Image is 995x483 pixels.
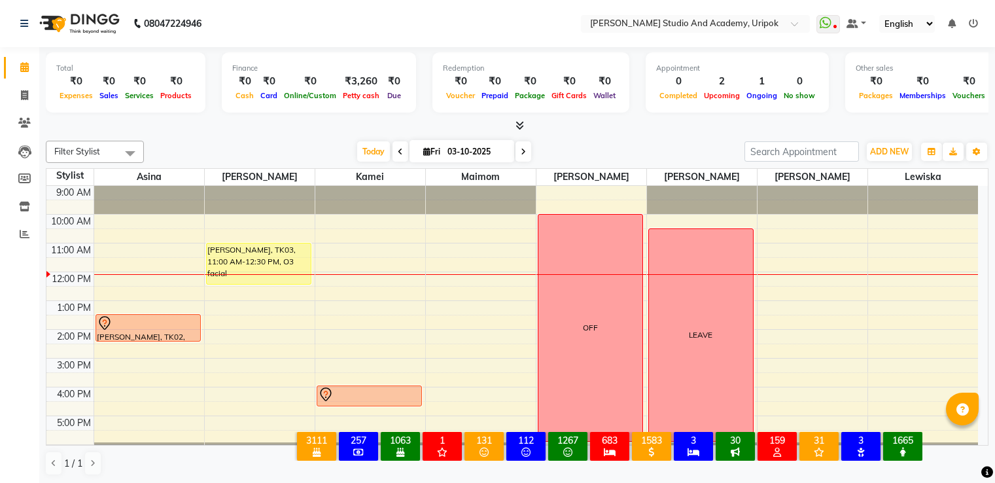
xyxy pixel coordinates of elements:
span: Services [122,91,157,100]
button: ADD NEW [867,143,912,161]
span: Due [384,91,404,100]
div: LEAVE [689,329,712,341]
div: [PERSON_NAME], TK03, 11:00 AM-12:30 PM, O3 facial [207,243,311,284]
div: OFF [583,322,598,334]
div: 1:00 PM [54,301,94,315]
div: Finance [232,63,406,74]
div: 257 [341,435,375,446]
span: Filter Stylist [54,146,100,156]
span: Maimom [426,169,536,185]
span: Completed [656,91,701,100]
div: ₹0 [257,74,281,89]
div: ₹0 [949,74,988,89]
span: Prepaid [478,91,512,100]
span: Online/Custom [281,91,340,100]
input: Search Appointment [744,141,859,162]
div: 2:00 PM [54,330,94,344]
span: Fri [420,147,444,156]
div: 1 [425,435,459,446]
span: Gift Cards [548,91,590,100]
span: No show [780,91,818,100]
div: 11:00 AM [48,243,94,257]
div: 0 [780,74,818,89]
span: Card [257,91,281,100]
div: 1 [743,74,780,89]
span: Cash [232,91,257,100]
span: Kamei [315,169,425,185]
div: 112 [509,435,543,446]
div: [PERSON_NAME], TK02, 01:30 PM-02:30 PM, Vit C brightning facial Aroma Magic [96,315,201,341]
span: Today [357,141,390,162]
span: Wallet [590,91,619,100]
div: Appointment [656,63,818,74]
div: 1665 [886,435,920,446]
div: 6:00 PM [54,445,94,459]
div: 30 [718,435,752,446]
div: ₹0 [383,74,406,89]
div: ₹0 [281,74,340,89]
div: ₹0 [512,74,548,89]
div: ₹0 [896,74,949,89]
div: Mani W, TK01, 04:00 PM-04:45 PM, Hair Cut Men [317,386,422,406]
span: Packages [856,91,896,100]
div: Redemption [443,63,619,74]
div: ₹0 [96,74,122,89]
span: Products [157,91,195,100]
iframe: chat widget [940,431,982,470]
span: Petty cash [340,91,383,100]
div: Stylist [46,169,94,183]
div: 3 [844,435,878,446]
span: ADD NEW [870,147,909,156]
div: 2 [701,74,743,89]
div: Total [56,63,195,74]
span: Expenses [56,91,96,100]
span: [PERSON_NAME] [536,169,646,185]
div: ₹0 [478,74,512,89]
div: ₹0 [56,74,96,89]
div: 3 [676,435,710,446]
img: logo [33,5,123,42]
div: 9:00 AM [54,186,94,200]
div: 3:00 PM [54,359,94,372]
div: ₹0 [856,74,896,89]
div: ₹0 [122,74,157,89]
div: 0 [656,74,701,89]
div: ₹0 [443,74,478,89]
div: 3111 [300,435,334,446]
div: 131 [467,435,501,446]
div: ₹0 [548,74,590,89]
span: [PERSON_NAME] [647,169,757,185]
div: 1267 [551,435,585,446]
div: ₹3,260 [340,74,383,89]
div: 4:00 PM [54,387,94,401]
div: 5:00 PM [54,416,94,430]
div: 159 [760,435,794,446]
span: Ongoing [743,91,780,100]
div: ₹0 [590,74,619,89]
span: Voucher [443,91,478,100]
div: 12:00 PM [49,272,94,286]
span: [PERSON_NAME] [205,169,315,185]
div: 10:00 AM [48,215,94,228]
span: Package [512,91,548,100]
div: 1063 [383,435,417,446]
div: 1583 [635,435,669,446]
span: Asina [94,169,204,185]
span: [PERSON_NAME] [758,169,867,185]
span: Upcoming [701,91,743,100]
span: Sales [96,91,122,100]
b: 08047224946 [144,5,201,42]
div: 683 [593,435,627,446]
span: Vouchers [949,91,988,100]
div: ₹0 [232,74,257,89]
span: Memberships [896,91,949,100]
span: 1 / 1 [64,457,82,471]
input: 2025-10-03 [444,142,509,162]
div: 31 [802,435,836,446]
span: Lewiska [868,169,979,185]
div: ₹0 [157,74,195,89]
